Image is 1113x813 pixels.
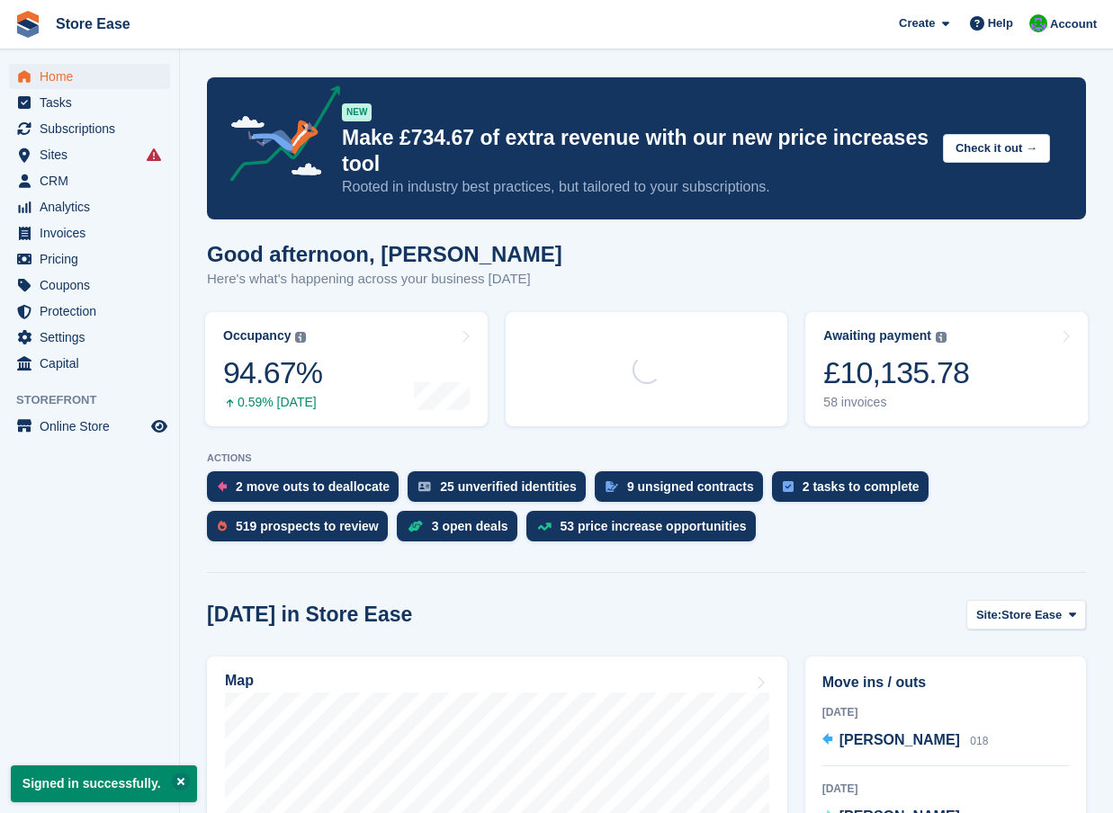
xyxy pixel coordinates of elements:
[148,415,170,437] a: Preview store
[40,414,148,439] span: Online Store
[595,471,772,511] a: 9 unsigned contracts
[40,194,148,219] span: Analytics
[9,246,170,272] a: menu
[537,523,552,531] img: price_increase_opportunities-93ffe204e8149a01c8c9dc8f82e8f89637d9d84a8eef4429ea346261dce0b2c0.svg
[225,673,254,689] h2: Map
[215,85,341,188] img: price-adjustments-announcement-icon-8257ccfd72463d97f412b2fc003d46551f7dbcb40ab6d574587a9cd5c0d94...
[1001,606,1062,624] span: Store Ease
[9,414,170,439] a: menu
[223,354,322,391] div: 94.67%
[822,704,1069,720] div: [DATE]
[40,351,148,376] span: Capital
[342,103,372,121] div: NEW
[223,395,322,410] div: 0.59% [DATE]
[823,395,969,410] div: 58 invoices
[207,511,397,550] a: 519 prospects to review
[936,332,947,343] img: icon-info-grey-7440780725fd019a000dd9b08b2336e03edf1995a4989e88bcd33f0948082b44.svg
[9,194,170,219] a: menu
[207,452,1086,464] p: ACTIONS
[1029,14,1047,32] img: Neal Smitheringale
[223,328,291,344] div: Occupancy
[40,116,148,141] span: Subscriptions
[432,519,508,533] div: 3 open deals
[9,116,170,141] a: menu
[823,354,969,391] div: £10,135.78
[207,471,408,511] a: 2 move outs to deallocate
[772,471,938,511] a: 2 tasks to complete
[1050,15,1097,33] span: Account
[526,511,765,550] a: 53 price increase opportunities
[970,735,988,747] span: 018
[9,272,170,298] a: menu
[40,90,148,115] span: Tasks
[49,9,138,39] a: Store Ease
[218,521,227,532] img: prospect-51fa495bee0391a8d652442698ab0144808aea92771e9ea1ae160a38d050c398.svg
[397,511,526,550] a: 3 open deals
[14,11,41,38] img: stora-icon-8386f47178a22dfd0bd8f6a31ec36ba5ce8667c1dd55bd0f319d3a0aa187defe.svg
[822,729,989,753] a: [PERSON_NAME] 018
[40,220,148,246] span: Invoices
[218,481,227,492] img: move_outs_to_deallocate_icon-f764333ba52eb49d3ac5e1228854f67142a1ed5810a6f6cc68b1a99e826820c5.svg
[205,312,488,426] a: Occupancy 94.67% 0.59% [DATE]
[408,520,423,532] img: deal-1b604bf984904fb50ccaf53a9ad4b4a5d6e5aea283cecdc64d6e3604feb123c2.svg
[207,242,562,266] h1: Good afternoon, [PERSON_NAME]
[9,168,170,193] a: menu
[9,299,170,324] a: menu
[9,64,170,89] a: menu
[40,168,148,193] span: CRM
[805,312,1088,426] a: Awaiting payment £10,135.78 58 invoices
[899,14,935,32] span: Create
[408,471,595,511] a: 25 unverified identities
[342,177,929,197] p: Rooted in industry best practices, but tailored to your subscriptions.
[295,332,306,343] img: icon-info-grey-7440780725fd019a000dd9b08b2336e03edf1995a4989e88bcd33f0948082b44.svg
[16,391,179,409] span: Storefront
[236,479,390,494] div: 2 move outs to deallocate
[207,269,562,290] p: Here's what's happening across your business [DATE]
[606,481,618,492] img: contract_signature_icon-13c848040528278c33f63329250d36e43548de30e8caae1d1a13099fd9432cc5.svg
[839,732,960,747] span: [PERSON_NAME]
[9,351,170,376] a: menu
[9,90,170,115] a: menu
[40,325,148,350] span: Settings
[9,220,170,246] a: menu
[40,299,148,324] span: Protection
[147,147,161,162] i: Smart entry sync failures have occurred
[40,64,148,89] span: Home
[822,781,1069,797] div: [DATE]
[561,519,747,533] div: 53 price increase opportunities
[11,765,197,802] p: Signed in successfully.
[988,14,1013,32] span: Help
[822,672,1069,693] h2: Move ins / outs
[9,325,170,350] a: menu
[40,142,148,167] span: Sites
[207,603,412,627] h2: [DATE] in Store Ease
[40,272,148,298] span: Coupons
[803,479,920,494] div: 2 tasks to complete
[976,606,1001,624] span: Site:
[966,600,1086,630] button: Site: Store Ease
[236,519,379,533] div: 519 prospects to review
[627,479,754,494] div: 9 unsigned contracts
[9,142,170,167] a: menu
[783,481,794,492] img: task-75834270c22a3079a89374b754ae025e5fb1db73e45f91037f5363f120a921f8.svg
[823,328,931,344] div: Awaiting payment
[943,134,1050,164] button: Check it out →
[40,246,148,272] span: Pricing
[440,479,577,494] div: 25 unverified identities
[418,481,431,492] img: verify_identity-adf6edd0f0f0b5bbfe63781bf79b02c33cf7c696d77639b501bdc392416b5a36.svg
[342,125,929,177] p: Make £734.67 of extra revenue with our new price increases tool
